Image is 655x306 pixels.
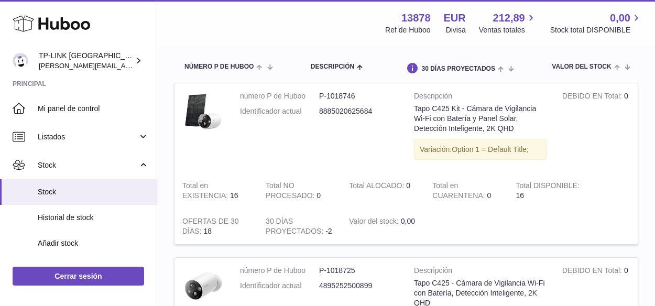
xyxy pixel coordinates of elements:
[38,104,149,114] span: Mi panel de control
[174,209,258,244] td: 18
[414,104,547,134] div: Tapo C425 Kit - Cámara de Vigilancia Wi-Fi con Batería y Panel Solar, Detección Inteligente, 2K QHD
[240,91,319,101] dt: número P de Huboo
[38,132,138,142] span: Listados
[414,91,547,104] strong: Descripción
[516,181,579,192] strong: Total DISPONIBLE
[479,11,537,35] a: 212,89 Ventas totales
[266,217,325,238] strong: 30 DÍAS PROYECTADOS
[182,181,230,202] strong: Total en EXISTENCIA
[562,92,624,103] strong: DEBIDO EN Total
[432,181,487,202] strong: Total en CUARENTENA
[349,181,406,192] strong: Total ALOCADO
[319,281,398,291] dd: 4895252500899
[182,217,239,238] strong: OFERTAS DE 30 DÍAS
[446,25,466,35] div: Divisa
[38,160,138,170] span: Stock
[421,65,495,72] span: 30 DÍAS PROYECTADOS
[38,187,149,197] span: Stock
[311,63,354,70] span: Descripción
[319,91,398,101] dd: P-1018746
[493,11,525,25] span: 212,89
[240,106,319,116] dt: Identificador actual
[182,91,224,133] img: product image
[38,238,149,248] span: Añadir stock
[39,51,133,71] div: TP-LINK [GEOGRAPHIC_DATA], SOCIEDAD LIMITADA
[550,25,642,35] span: Stock total DISPONIBLE
[240,266,319,276] dt: número P de Huboo
[174,173,258,209] td: 16
[562,266,624,277] strong: DEBIDO EN Total
[554,83,638,173] td: 0
[414,139,547,160] div: Variación:
[258,173,341,209] td: 0
[550,11,642,35] a: 0,00 Stock total DISPONIBLE
[319,266,398,276] dd: P-1018725
[38,213,149,223] span: Historial de stock
[452,145,529,154] span: Option 1 = Default Title;
[319,106,398,116] dd: 8885020625684
[610,11,630,25] span: 0,00
[552,63,611,70] span: Valor del stock
[39,61,210,70] span: [PERSON_NAME][EMAIL_ADDRESS][DOMAIN_NAME]
[266,181,316,202] strong: Total NO PROCESADO
[38,264,149,274] span: Historial de entregas
[341,173,424,209] td: 0
[401,217,415,225] span: 0,00
[349,217,401,228] strong: Valor del stock
[508,173,591,209] td: 16
[385,25,430,35] div: Ref de Huboo
[487,191,492,200] span: 0
[13,267,144,286] a: Cerrar sesión
[414,266,547,278] strong: Descripción
[240,281,319,291] dt: Identificador actual
[444,11,466,25] strong: EUR
[184,63,254,70] span: número P de Huboo
[401,11,431,25] strong: 13878
[479,25,537,35] span: Ventas totales
[13,53,28,69] img: celia.yan@tp-link.com
[258,209,341,244] td: -2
